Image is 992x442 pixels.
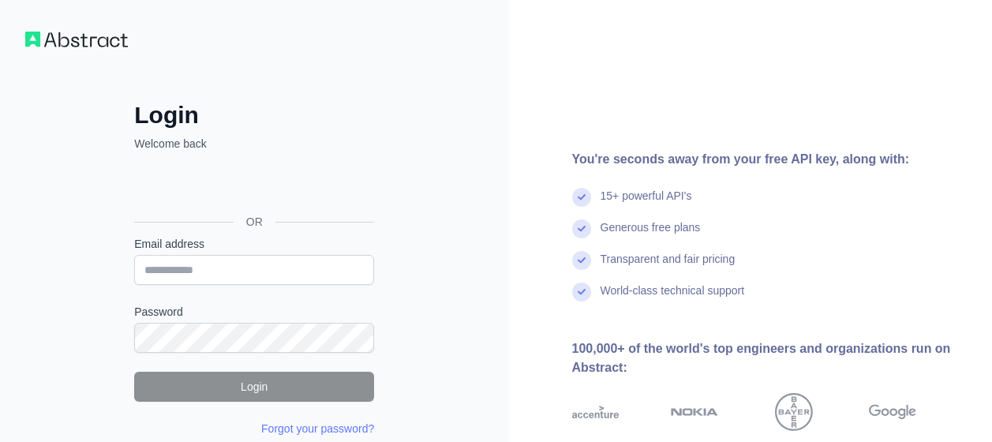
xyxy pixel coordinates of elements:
img: Workflow [25,32,128,47]
label: Email address [134,236,374,252]
img: check mark [572,188,591,207]
a: Forgot your password? [261,422,374,435]
img: accenture [572,393,620,431]
div: 15+ powerful API's [601,188,692,219]
img: nokia [671,393,718,431]
h2: Login [134,101,374,129]
img: check mark [572,283,591,302]
div: World-class technical support [601,283,745,314]
img: google [869,393,916,431]
span: OR [234,214,275,230]
iframe: Botão "Fazer login com o Google" [126,169,379,204]
div: 100,000+ of the world's top engineers and organizations run on Abstract: [572,339,968,377]
div: Generous free plans [601,219,701,251]
div: Transparent and fair pricing [601,251,736,283]
p: Welcome back [134,136,374,152]
label: Password [134,304,374,320]
img: check mark [572,219,591,238]
button: Login [134,372,374,402]
div: You're seconds away from your free API key, along with: [572,150,968,169]
img: bayer [775,393,813,431]
img: check mark [572,251,591,270]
